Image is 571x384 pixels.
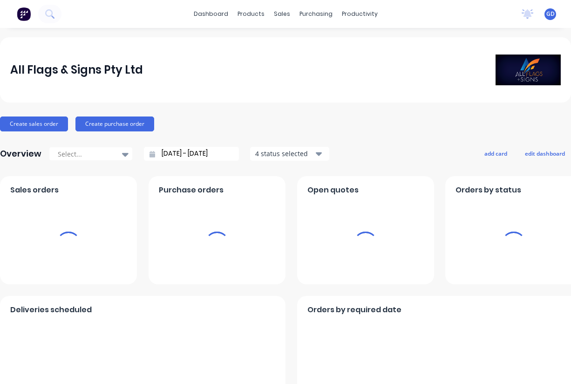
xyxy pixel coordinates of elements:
[269,7,295,21] div: sales
[10,185,59,196] span: Sales orders
[10,304,92,315] span: Deliveries scheduled
[233,7,269,21] div: products
[496,55,561,85] img: All Flags & Signs Pty Ltd
[255,149,314,158] div: 4 status selected
[307,185,359,196] span: Open quotes
[17,7,31,21] img: Factory
[337,7,382,21] div: productivity
[307,304,401,315] span: Orders by required date
[10,61,143,79] div: All Flags & Signs Pty Ltd
[455,185,521,196] span: Orders by status
[519,147,571,159] button: edit dashboard
[478,147,513,159] button: add card
[75,117,154,131] button: Create purchase order
[546,10,555,18] span: GD
[295,7,337,21] div: purchasing
[189,7,233,21] a: dashboard
[159,185,224,196] span: Purchase orders
[250,147,329,161] button: 4 status selected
